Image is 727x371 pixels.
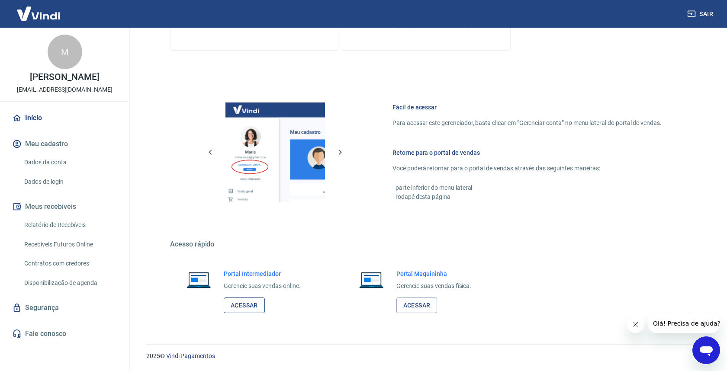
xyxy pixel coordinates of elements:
a: Fale conosco [10,324,119,343]
a: Acessar [224,297,265,313]
button: Sair [685,6,717,22]
p: - rodapé desta página [392,192,662,201]
img: Imagem de um notebook aberto [180,269,217,290]
iframe: Mensagem da empresa [648,314,720,333]
h5: Acesso rápido [170,240,682,249]
p: Gerencie suas vendas física. [396,281,472,291]
a: Disponibilização de agenda [21,274,119,292]
a: Acessar [396,297,437,313]
p: [PERSON_NAME] [30,73,99,82]
a: Relatório de Recebíveis [21,216,119,234]
a: Recebíveis Futuros Online [21,236,119,253]
iframe: Botão para abrir a janela de mensagens [692,336,720,364]
a: Início [10,109,119,128]
a: Vindi Pagamentos [166,352,215,359]
button: Meus recebíveis [10,197,119,216]
h6: Fácil de acessar [392,103,662,112]
button: Meu cadastro [10,134,119,154]
a: Dados da conta [21,154,119,171]
h6: Retorne para o portal de vendas [392,148,662,157]
p: Para acessar este gerenciador, basta clicar em “Gerenciar conta” no menu lateral do portal de ven... [392,118,662,128]
img: Vindi [10,0,67,27]
a: Segurança [10,298,119,317]
img: Imagem da dashboard mostrando o botão de gerenciar conta na sidebar no lado esquerdo [225,102,325,202]
span: Olá! Precisa de ajuda? [5,6,73,13]
div: M [48,35,82,69]
iframe: Fechar mensagem [627,316,644,333]
p: Você poderá retornar para o portal de vendas através das seguintes maneiras: [392,164,662,173]
h6: Portal Intermediador [224,269,301,278]
a: Dados de login [21,173,119,191]
a: Contratos com credores [21,255,119,272]
h6: Portal Maquininha [396,269,472,278]
p: [EMAIL_ADDRESS][DOMAIN_NAME] [17,85,113,94]
p: Gerencie suas vendas online. [224,281,301,291]
img: Imagem de um notebook aberto [353,269,389,290]
p: - parte inferior do menu lateral [392,183,662,192]
p: 2025 © [146,352,706,361]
